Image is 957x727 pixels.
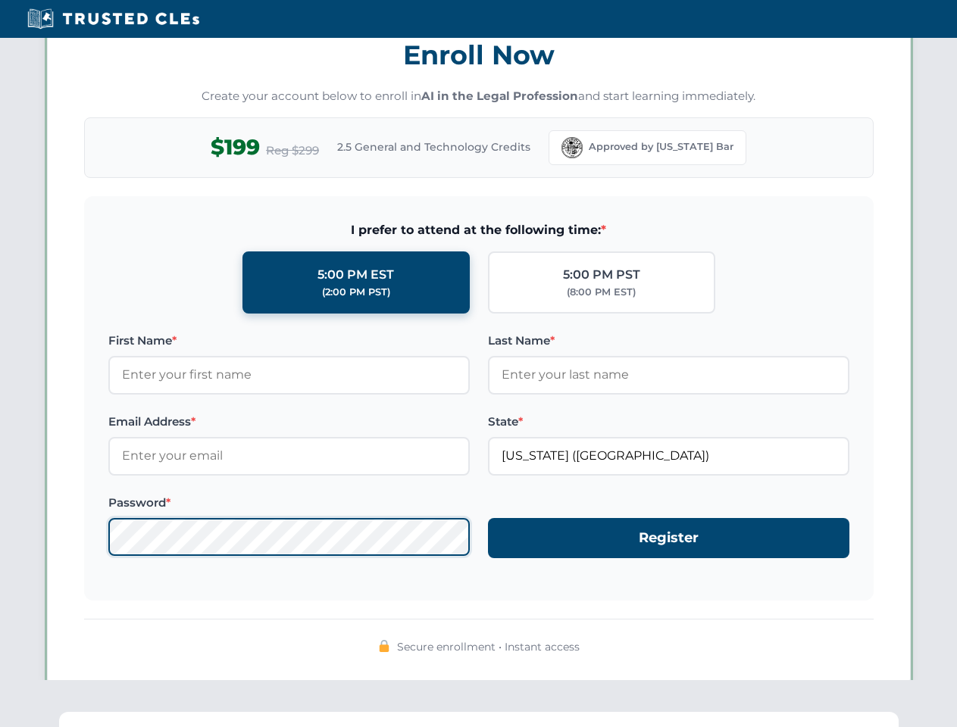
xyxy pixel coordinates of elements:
[378,640,390,652] img: 🔒
[322,285,390,300] div: (2:00 PM PST)
[108,413,470,431] label: Email Address
[108,494,470,512] label: Password
[421,89,578,103] strong: AI in the Legal Profession
[488,437,849,475] input: Florida (FL)
[488,518,849,558] button: Register
[108,437,470,475] input: Enter your email
[108,220,849,240] span: I prefer to attend at the following time:
[397,638,580,655] span: Secure enrollment • Instant access
[266,142,319,160] span: Reg $299
[488,332,849,350] label: Last Name
[563,265,640,285] div: 5:00 PM PST
[317,265,394,285] div: 5:00 PM EST
[337,139,530,155] span: 2.5 General and Technology Credits
[589,139,733,154] span: Approved by [US_STATE] Bar
[561,137,583,158] img: Florida Bar
[84,31,874,79] h3: Enroll Now
[108,356,470,394] input: Enter your first name
[488,356,849,394] input: Enter your last name
[84,88,874,105] p: Create your account below to enroll in and start learning immediately.
[23,8,204,30] img: Trusted CLEs
[488,413,849,431] label: State
[108,332,470,350] label: First Name
[567,285,636,300] div: (8:00 PM EST)
[211,130,260,164] span: $199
